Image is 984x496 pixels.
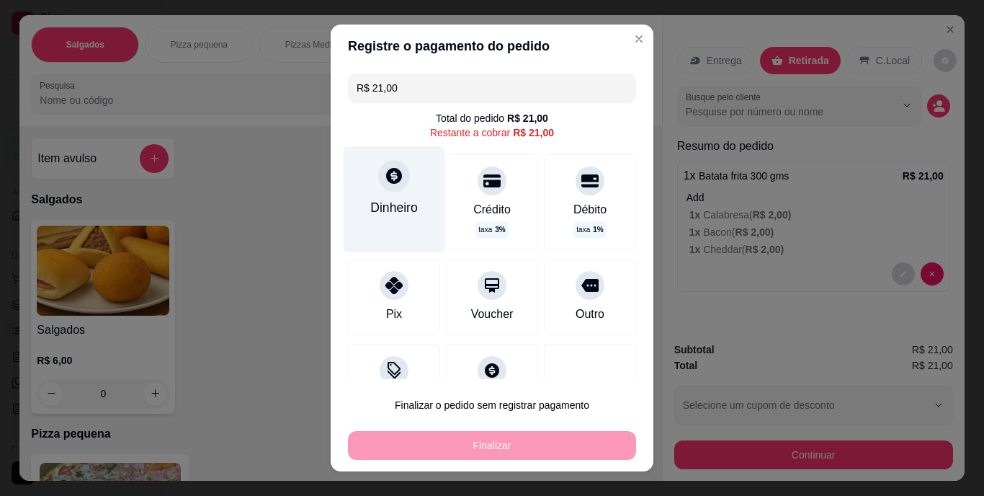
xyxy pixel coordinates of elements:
div: R$ 21,00 [507,111,548,125]
div: R$ 21,00 [513,125,554,140]
div: Outro [576,306,604,323]
input: Ex.: hambúrguer de cordeiro [357,74,627,102]
div: Voucher [471,306,514,323]
button: Finalizar o pedido sem registrar pagamento [348,391,636,420]
span: 3 % [495,224,505,235]
button: Close [627,27,650,50]
div: Total do pedido [436,111,548,125]
div: Débito [573,201,607,218]
p: taxa [478,224,505,235]
div: Dinheiro [370,198,418,217]
p: taxa [576,224,603,235]
header: Registre o pagamento do pedido [331,25,653,68]
div: Pix [386,306,402,323]
div: Restante a cobrar [430,125,554,140]
span: 1 % [593,224,603,235]
div: Crédito [473,201,511,218]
